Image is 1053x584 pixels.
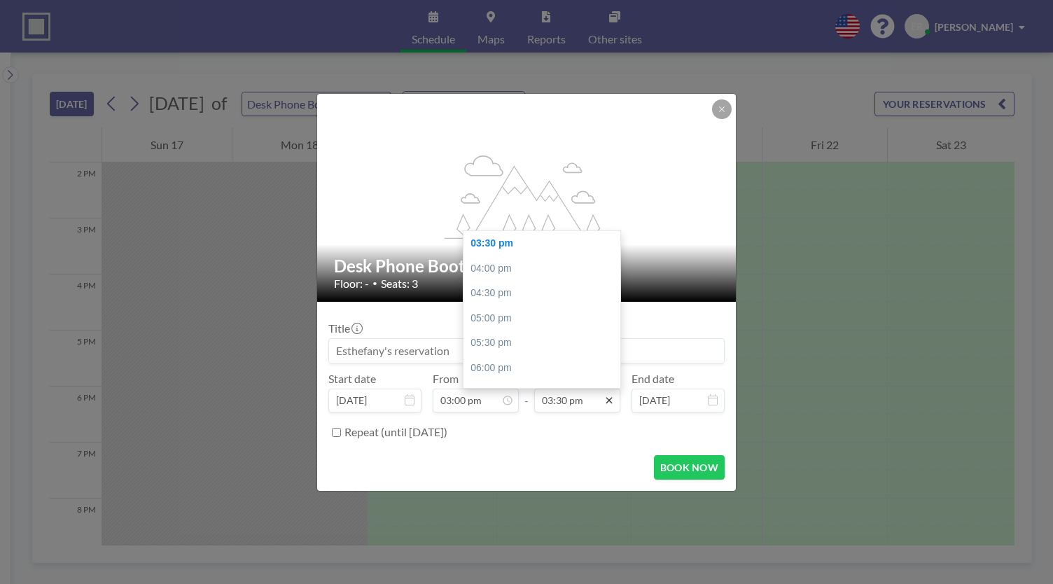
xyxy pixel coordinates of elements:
span: • [372,278,377,288]
label: Repeat (until [DATE]) [344,425,447,439]
div: 06:30 pm [463,380,627,405]
span: Floor: - [334,277,369,291]
button: BOOK NOW [654,455,725,480]
span: Seats: 3 [381,277,418,291]
label: End date [632,372,674,386]
div: 04:30 pm [463,281,627,306]
label: Title [328,321,361,335]
div: 05:00 pm [463,306,627,331]
div: 05:30 pm [463,331,627,356]
h2: Desk Phone Booth 1 [334,256,720,277]
span: - [524,377,529,408]
label: From [433,372,459,386]
input: Esthefany's reservation [329,339,724,363]
label: Start date [328,372,376,386]
div: 06:00 pm [463,356,627,381]
div: 03:30 pm [463,231,627,256]
div: 04:00 pm [463,256,627,281]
